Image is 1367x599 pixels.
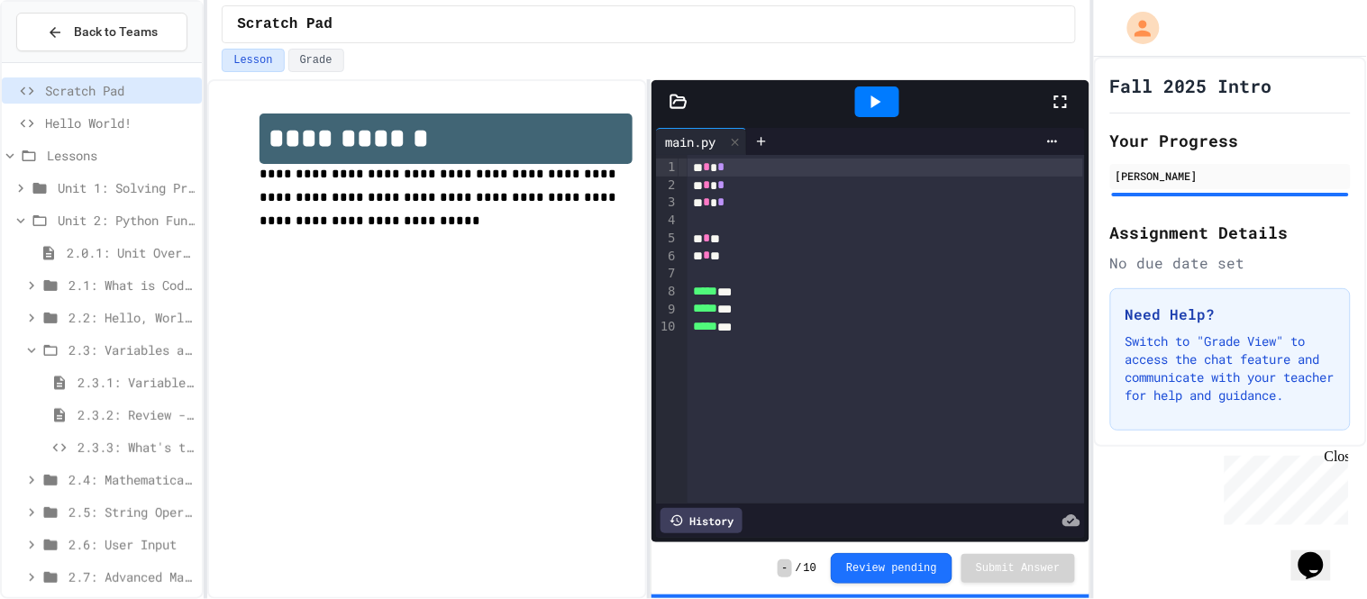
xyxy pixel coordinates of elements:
[778,559,791,577] span: -
[1217,449,1349,525] iframe: chat widget
[656,132,725,151] div: main.py
[77,438,195,457] span: 2.3.3: What's the Type?
[656,265,679,283] div: 7
[77,405,195,424] span: 2.3.2: Review - Variables and Data Types
[1125,304,1335,325] h3: Need Help?
[1108,7,1164,49] div: My Account
[1110,128,1351,153] h2: Your Progress
[656,283,679,301] div: 8
[7,7,124,114] div: Chat with us now!Close
[68,276,195,295] span: 2.1: What is Code?
[656,194,679,212] div: 3
[976,561,1061,576] span: Submit Answer
[656,301,679,319] div: 9
[961,554,1075,583] button: Submit Answer
[656,128,747,155] div: main.py
[68,308,195,327] span: 2.2: Hello, World!
[68,535,195,554] span: 2.6: User Input
[804,561,816,576] span: 10
[1110,252,1351,274] div: No due date set
[288,49,344,72] button: Grade
[67,243,195,262] span: 2.0.1: Unit Overview
[77,373,195,392] span: 2.3.1: Variables and Data Types
[1110,220,1351,245] h2: Assignment Details
[1125,332,1335,404] p: Switch to "Grade View" to access the chat feature and communicate with your teacher for help and ...
[58,178,195,197] span: Unit 1: Solving Problems in Computer Science
[796,561,802,576] span: /
[68,470,195,489] span: 2.4: Mathematical Operators
[656,248,679,266] div: 6
[222,49,284,72] button: Lesson
[656,159,679,177] div: 1
[1116,168,1345,184] div: [PERSON_NAME]
[45,113,195,132] span: Hello World!
[237,14,333,35] span: Scratch Pad
[68,340,195,359] span: 2.3: Variables and Data Types
[831,553,952,584] button: Review pending
[1291,527,1349,581] iframe: chat widget
[58,211,195,230] span: Unit 2: Python Fundamentals
[16,13,187,51] button: Back to Teams
[47,146,195,165] span: Lessons
[1110,73,1272,98] h1: Fall 2025 Intro
[656,230,679,248] div: 5
[656,212,679,230] div: 4
[45,81,195,100] span: Scratch Pad
[74,23,158,41] span: Back to Teams
[68,567,195,586] span: 2.7: Advanced Math
[656,318,679,336] div: 10
[661,508,743,533] div: History
[68,503,195,522] span: 2.5: String Operators
[656,177,679,195] div: 2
